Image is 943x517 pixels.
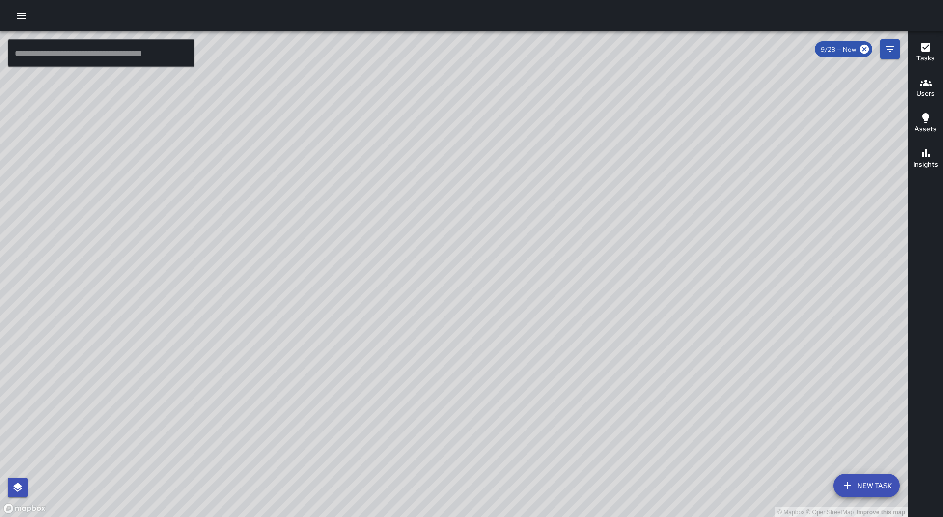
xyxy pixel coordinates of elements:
[908,35,943,71] button: Tasks
[908,71,943,106] button: Users
[815,41,872,57] div: 9/28 — Now
[880,39,900,59] button: Filters
[908,142,943,177] button: Insights
[913,159,938,170] h6: Insights
[833,474,900,497] button: New Task
[916,88,935,99] h6: Users
[916,53,935,64] h6: Tasks
[908,106,943,142] button: Assets
[915,124,937,135] h6: Assets
[815,45,862,54] span: 9/28 — Now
